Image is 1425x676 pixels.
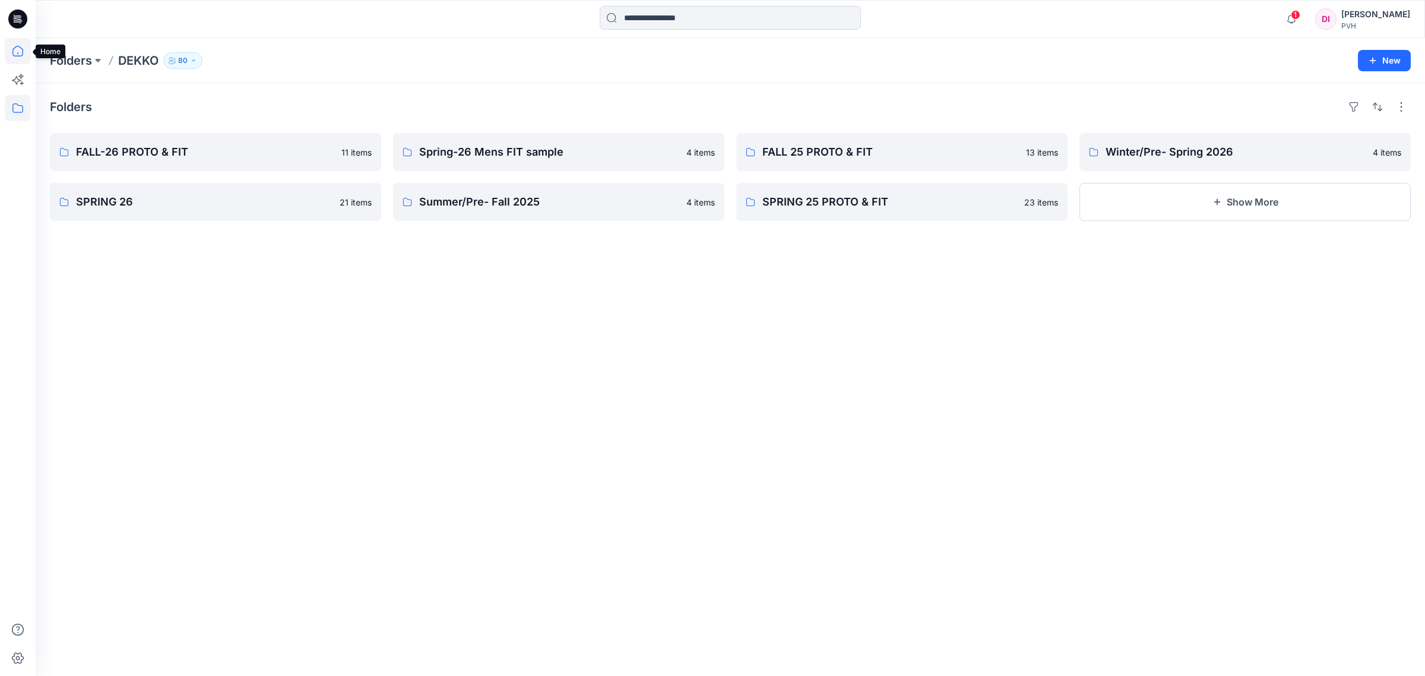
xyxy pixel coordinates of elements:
[76,194,332,210] p: SPRING 26
[686,146,715,159] p: 4 items
[736,183,1068,221] a: SPRING 25 PROTO & FIT23 items
[340,196,372,209] p: 21 items
[393,133,724,171] a: Spring-26 Mens FIT sample4 items
[1079,183,1411,221] button: Show More
[1026,146,1058,159] p: 13 items
[1079,133,1411,171] a: Winter/Pre- Spring 20264 items
[419,144,679,160] p: Spring-26 Mens FIT sample
[163,52,202,69] button: 80
[1024,196,1058,209] p: 23 items
[341,146,372,159] p: 11 items
[1341,21,1410,30] div: PVH
[178,54,188,67] p: 80
[50,52,92,69] a: Folders
[1358,50,1411,71] button: New
[76,144,334,160] p: FALL-26 PROTO & FIT
[1373,146,1401,159] p: 4 items
[1341,7,1410,21] div: [PERSON_NAME]
[762,194,1017,210] p: SPRING 25 PROTO & FIT
[50,100,92,114] h4: Folders
[50,133,381,171] a: FALL-26 PROTO & FIT11 items
[736,133,1068,171] a: FALL 25 PROTO & FIT13 items
[393,183,724,221] a: Summer/Pre- Fall 20254 items
[762,144,1019,160] p: FALL 25 PROTO & FIT
[1291,10,1300,20] span: 1
[1106,144,1366,160] p: Winter/Pre- Spring 2026
[1315,8,1337,30] div: DI
[686,196,715,209] p: 4 items
[50,183,381,221] a: SPRING 2621 items
[419,194,679,210] p: Summer/Pre- Fall 2025
[118,52,159,69] p: DEKKO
